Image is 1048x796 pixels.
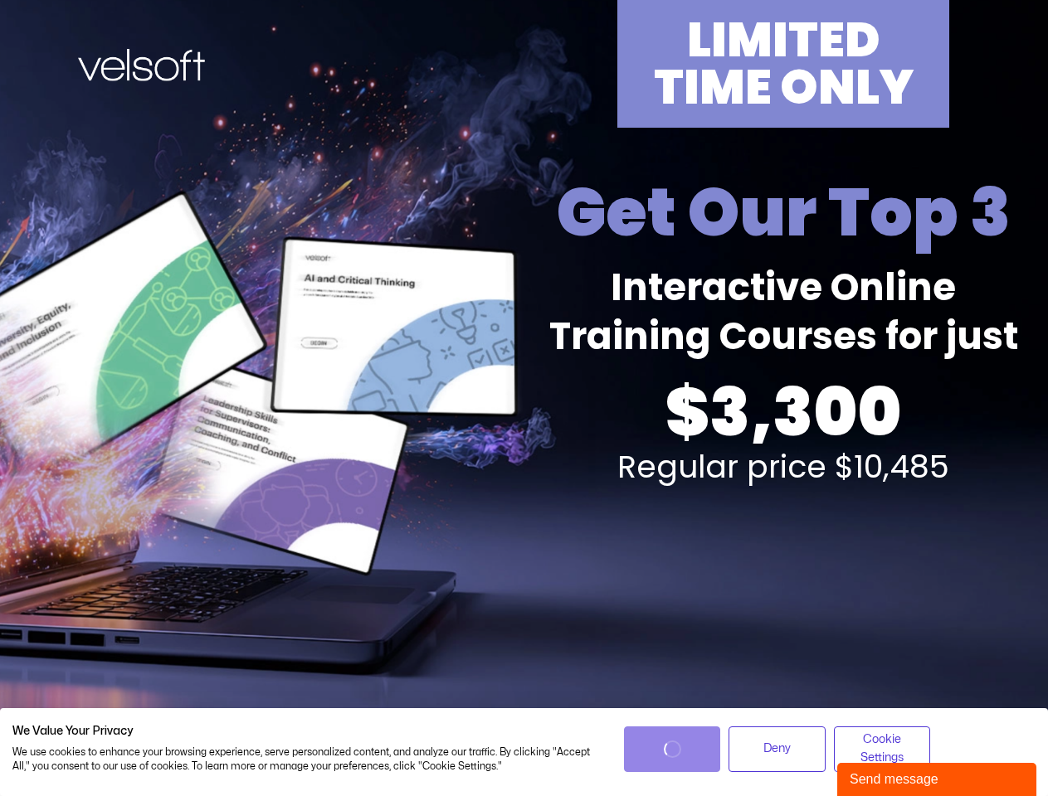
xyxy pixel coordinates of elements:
[729,726,826,772] button: Deny all cookies
[529,264,1039,361] h2: Interactive Online Training Courses for just
[529,169,1039,255] h2: Get Our Top 3
[529,451,1039,483] h2: Regular price $10,485
[834,726,931,772] button: Adjust cookie preferences
[845,730,920,768] span: Cookie Settings
[12,724,599,739] h2: We Value Your Privacy
[529,369,1039,455] h2: $3,300
[763,740,791,758] span: Deny
[837,760,1040,796] iframe: chat widget
[626,17,941,111] h2: LIMITED TIME ONLY
[12,745,599,774] p: We use cookies to enhance your browsing experience, serve personalized content, and analyze our t...
[624,726,721,772] button: Accept all cookies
